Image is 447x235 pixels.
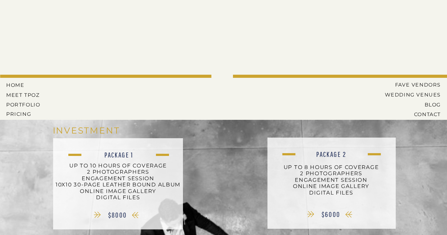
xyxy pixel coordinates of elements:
[53,125,137,137] h1: INVESTMENT
[67,151,171,158] h2: Package 1
[280,150,384,158] h2: Package 2
[390,82,441,87] a: Fave Vendors
[269,164,394,204] p: up to 8 hours of coverage 2 photographers engagement session online image gallery digital files
[6,111,42,117] a: Pricing
[99,211,136,224] nav: $8000
[6,82,34,88] a: HOME
[6,102,42,107] a: PORTFOLIO
[312,210,350,224] nav: $6000
[380,102,441,107] a: BLOG
[55,162,182,209] p: UP TO 10 HOURS OF COVERAGE 2 PHOTOGRAPHERS ENGAGEMENT SESSION 10X10 30-PAGE LEATHER BOUND ALBUM O...
[6,92,40,98] a: MEET tPoz
[375,92,441,97] a: Wedding Venues
[392,111,441,117] a: CONTACT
